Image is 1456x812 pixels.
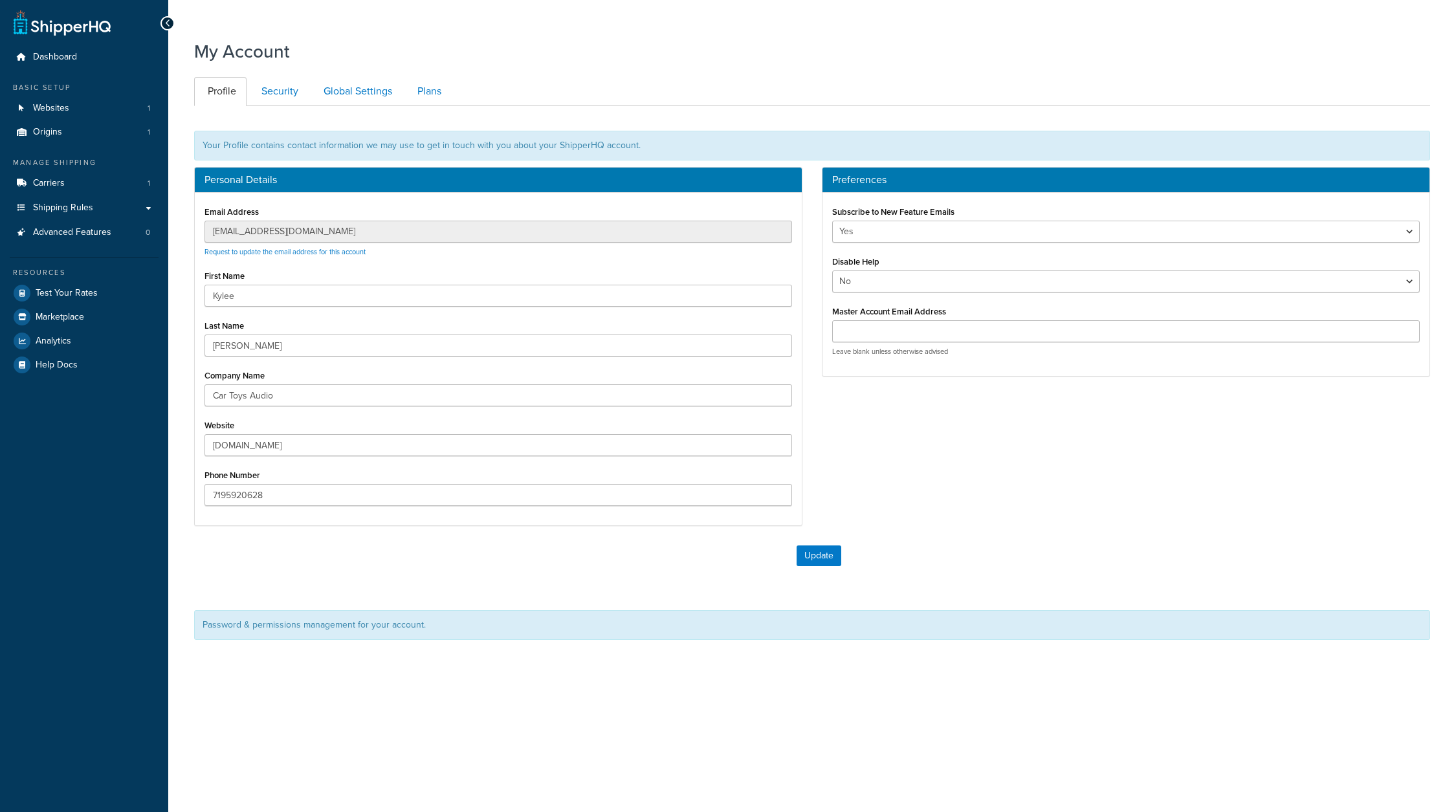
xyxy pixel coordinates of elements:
[10,329,159,353] a: Analytics
[10,353,159,377] a: Help Docs
[832,257,879,267] label: Disable Help
[194,39,290,64] h1: My Account
[10,96,159,120] li: Websites
[33,227,111,238] span: Advanced Features
[204,174,792,186] h3: Personal Details
[33,203,93,214] span: Shipping Rules
[204,247,366,257] a: Request to update the email address for this account
[33,103,69,114] span: Websites
[10,157,159,168] div: Manage Shipping
[10,281,159,305] a: Test Your Rates
[148,178,150,189] span: 1
[204,371,265,380] label: Company Name
[10,96,159,120] a: Websites 1
[36,336,71,347] span: Analytics
[204,207,259,217] label: Email Address
[33,52,77,63] span: Dashboard
[797,545,841,566] button: Update
[10,221,159,245] a: Advanced Features 0
[36,288,98,299] span: Test Your Rates
[10,221,159,245] li: Advanced Features
[404,77,452,106] a: Plans
[148,103,150,114] span: 1
[10,196,159,220] a: Shipping Rules
[10,120,159,144] li: Origins
[832,207,954,217] label: Subscribe to New Feature Emails
[310,77,403,106] a: Global Settings
[194,77,247,106] a: Profile
[10,305,159,329] a: Marketplace
[204,271,245,281] label: First Name
[146,227,150,238] span: 0
[10,120,159,144] a: Origins 1
[10,45,159,69] a: Dashboard
[10,171,159,195] a: Carriers 1
[832,174,1420,186] h3: Preferences
[148,127,150,138] span: 1
[194,610,1430,640] div: Password & permissions management for your account.
[10,171,159,195] li: Carriers
[33,127,62,138] span: Origins
[10,267,159,278] div: Resources
[33,178,65,189] span: Carriers
[204,470,260,480] label: Phone Number
[832,307,946,316] label: Master Account Email Address
[832,347,1420,357] p: Leave blank unless otherwise advised
[204,421,234,430] label: Website
[204,321,244,331] label: Last Name
[14,10,111,36] a: ShipperHQ Home
[36,360,78,371] span: Help Docs
[36,312,84,323] span: Marketplace
[10,82,159,93] div: Basic Setup
[194,131,1430,160] div: Your Profile contains contact information we may use to get in touch with you about your ShipperH...
[248,77,309,106] a: Security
